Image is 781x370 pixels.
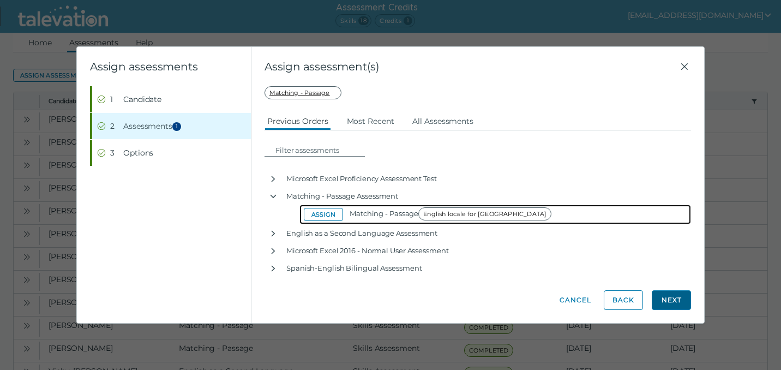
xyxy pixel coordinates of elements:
[350,209,555,218] span: Matching - Passage
[271,144,365,157] input: Filter assessments
[110,147,119,158] div: 3
[556,290,595,310] button: Cancel
[90,60,197,73] clr-wizard-title: Assign assessments
[97,148,106,157] cds-icon: Completed
[92,140,251,166] button: Completed
[265,111,331,130] button: Previous Orders
[418,207,551,220] span: English locale for [GEOGRAPHIC_DATA]
[282,259,691,277] div: Spanish-English Bilingual Assessment
[265,86,341,99] span: Matching - Passage
[110,94,119,105] div: 1
[172,122,181,131] span: 1
[97,95,106,104] cds-icon: Completed
[282,224,691,242] div: English as a Second Language Assessment
[604,290,643,310] button: Back
[652,290,691,310] button: Next
[304,208,343,221] button: Assign
[410,111,476,130] button: All Assessments
[123,121,184,132] span: Assessments
[265,60,678,73] span: Assign assessment(s)
[282,187,691,205] div: Matching - Passage Assessment
[123,147,153,158] span: Options
[123,94,161,105] span: Candidate
[92,113,251,139] button: Completed
[97,122,106,130] cds-icon: Completed
[90,86,251,166] nav: Wizard steps
[282,242,691,259] div: Microsoft Excel 2016 - Normal User Assessment
[282,170,691,187] div: Microsoft Excel Proficiency Assessment Test
[92,86,251,112] button: Completed
[110,121,119,132] div: 2
[678,60,691,73] button: Close
[344,111,397,130] button: Most Recent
